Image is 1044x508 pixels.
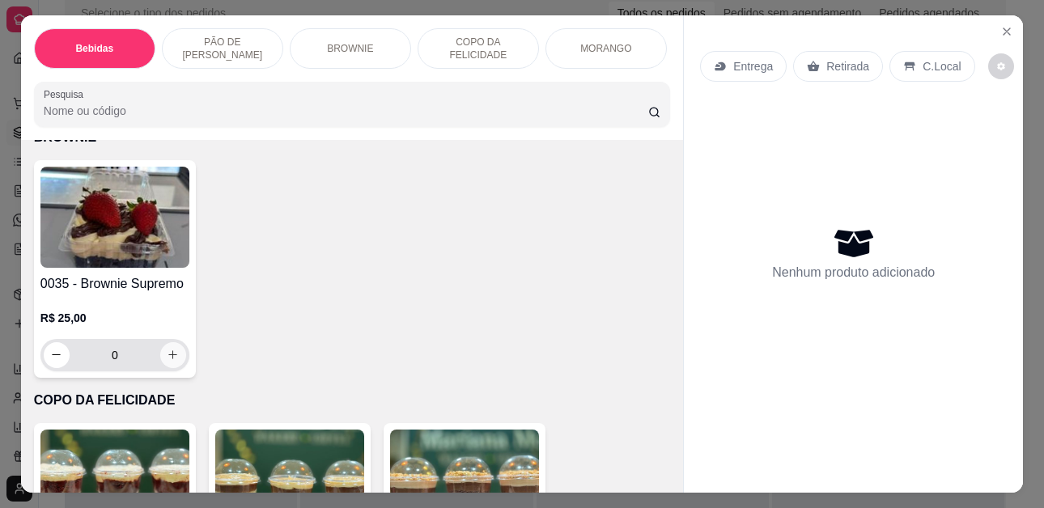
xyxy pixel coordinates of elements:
[327,42,373,55] p: BROWNIE
[772,263,935,282] p: Nenhum produto adicionado
[44,87,89,101] label: Pesquisa
[176,36,269,61] p: PÃO DE [PERSON_NAME]
[580,42,631,55] p: MORANGO
[44,103,648,119] input: Pesquisa
[431,36,525,61] p: COPO DA FELICIDADE
[40,274,189,294] h4: 0035 - Brownie Supremo
[40,167,189,268] img: product-image
[988,53,1014,79] button: decrease-product-quantity
[923,58,961,74] p: C.Local
[160,342,186,368] button: increase-product-quantity
[44,342,70,368] button: decrease-product-quantity
[34,391,670,410] p: COPO DA FELICIDADE
[75,42,113,55] p: Bebidas
[994,19,1020,44] button: Close
[40,310,189,326] p: R$ 25,00
[826,58,869,74] p: Retirada
[733,58,773,74] p: Entrega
